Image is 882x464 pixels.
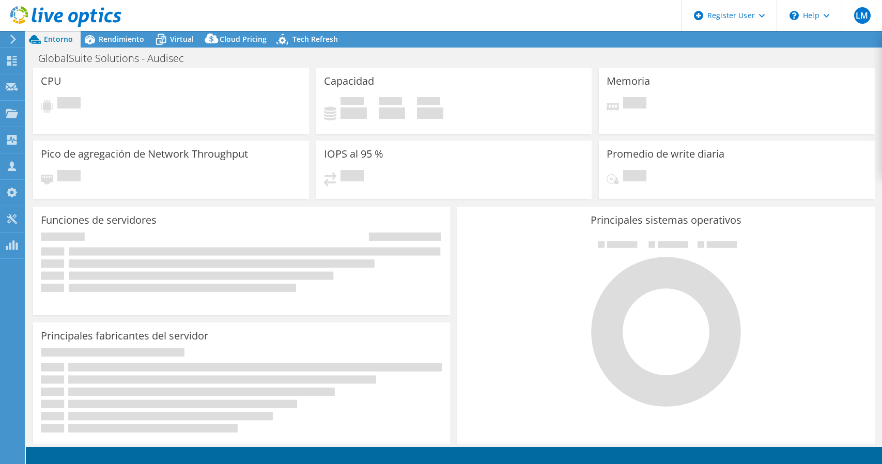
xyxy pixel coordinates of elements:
[44,34,73,44] span: Entorno
[607,148,724,160] h3: Promedio de write diaria
[417,97,440,107] span: Total
[34,53,200,64] h1: GlobalSuite Solutions - Audisec
[99,34,144,44] span: Rendimiento
[790,11,799,20] svg: \n
[324,75,374,87] h3: Capacidad
[341,107,367,119] h4: 0 GiB
[854,7,871,24] span: LM
[57,170,81,184] span: Pendiente
[292,34,338,44] span: Tech Refresh
[324,148,383,160] h3: IOPS al 95 %
[220,34,267,44] span: Cloud Pricing
[607,75,650,87] h3: Memoria
[417,107,443,119] h4: 0 GiB
[623,170,646,184] span: Pendiente
[41,214,157,226] h3: Funciones de servidores
[623,97,646,111] span: Pendiente
[379,107,405,119] h4: 0 GiB
[41,330,208,342] h3: Principales fabricantes del servidor
[341,97,364,107] span: Used
[41,148,248,160] h3: Pico de agregación de Network Throughput
[57,97,81,111] span: Pendiente
[170,34,194,44] span: Virtual
[379,97,402,107] span: Libre
[41,75,61,87] h3: CPU
[341,170,364,184] span: Pendiente
[465,214,866,226] h3: Principales sistemas operativos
